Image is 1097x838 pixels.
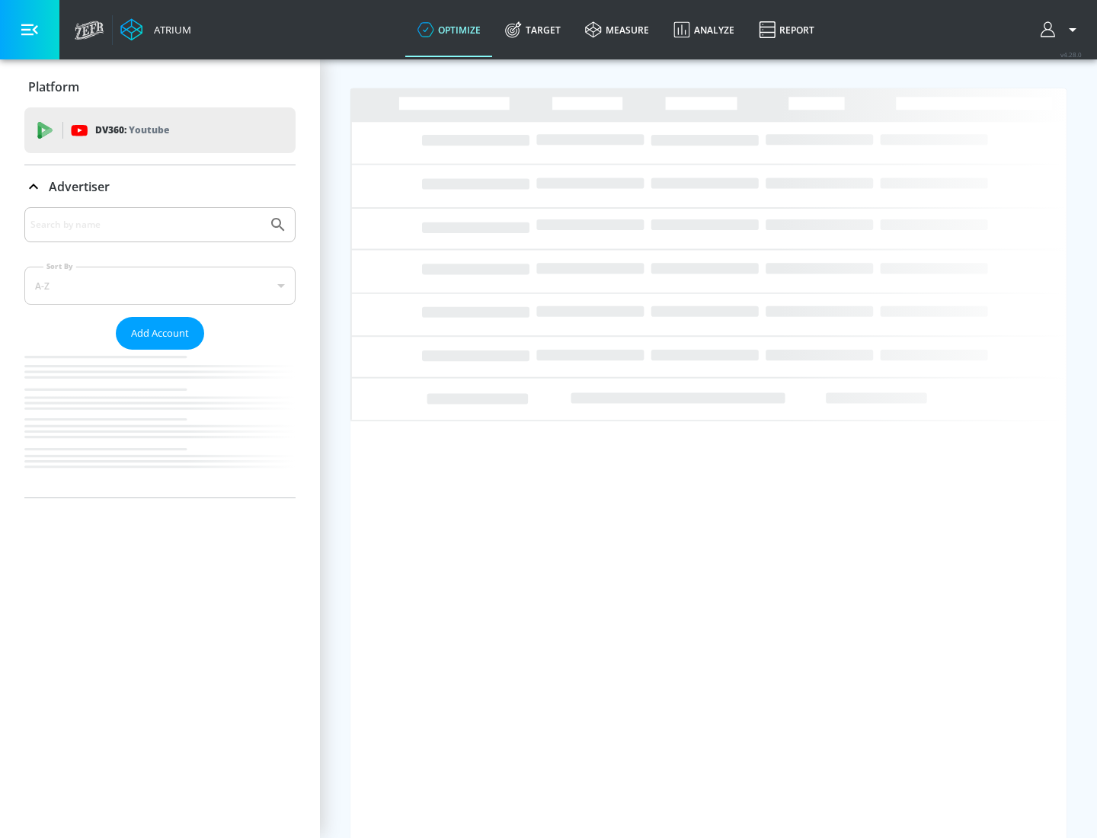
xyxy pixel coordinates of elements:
[24,267,296,305] div: A-Z
[120,18,191,41] a: Atrium
[24,66,296,108] div: Platform
[30,215,261,235] input: Search by name
[24,207,296,497] div: Advertiser
[405,2,493,57] a: optimize
[49,178,110,195] p: Advertiser
[24,350,296,497] nav: list of Advertiser
[131,325,189,342] span: Add Account
[43,261,76,271] label: Sort By
[95,122,169,139] p: DV360:
[573,2,661,57] a: measure
[28,78,79,95] p: Platform
[493,2,573,57] a: Target
[148,23,191,37] div: Atrium
[24,165,296,208] div: Advertiser
[24,107,296,153] div: DV360: Youtube
[747,2,827,57] a: Report
[116,317,204,350] button: Add Account
[1060,50,1082,59] span: v 4.28.0
[129,122,169,138] p: Youtube
[661,2,747,57] a: Analyze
